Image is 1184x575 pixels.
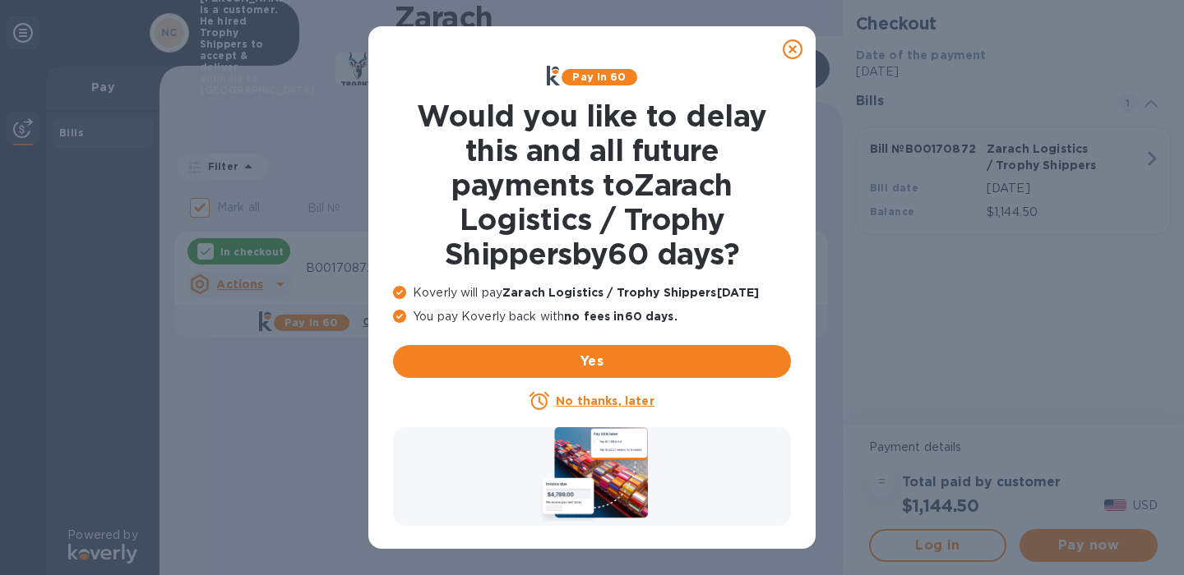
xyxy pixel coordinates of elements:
b: Zarach Logistics / Trophy Shippers [DATE] [502,286,759,299]
b: Pay in 60 [572,71,626,83]
u: No thanks, later [556,394,654,407]
h1: Would you like to delay this and all future payments to Zarach Logistics / Trophy Shippers by 60 ... [393,99,791,271]
p: Koverly will pay [393,284,791,301]
button: Yes [393,345,791,378]
span: Yes [406,352,778,371]
b: no fees in 60 days . [564,310,677,323]
p: You pay Koverly back with [393,308,791,325]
